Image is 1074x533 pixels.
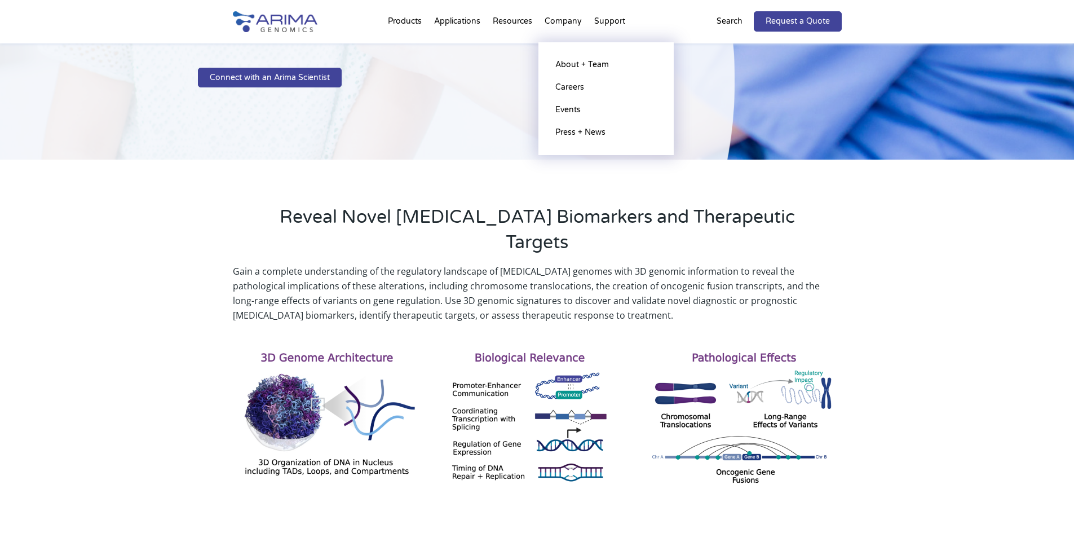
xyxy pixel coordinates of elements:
[550,121,662,144] a: Press + News
[198,68,342,88] a: Connect with an Arima Scientist
[717,14,742,29] p: Search
[233,340,842,488] img: 3D Cancer Genomics (1)
[550,54,662,76] a: About + Team
[550,99,662,121] a: Events
[233,264,842,323] p: Gain a complete understanding of the regulatory landscape of [MEDICAL_DATA] genomes with 3D genom...
[550,76,662,99] a: Careers
[754,11,842,32] a: Request a Quote
[233,11,317,32] img: Arima-Genomics-logo
[278,205,797,264] h2: Reveal Novel [MEDICAL_DATA] Biomarkers and Therapeutic Targets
